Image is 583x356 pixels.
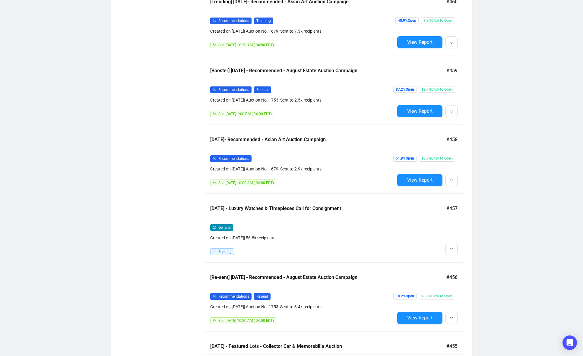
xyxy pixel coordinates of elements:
span: 51.9% Open [393,155,417,162]
span: down [450,316,453,320]
span: 7.9% Click to Open [421,17,455,24]
span: #455 [446,342,458,350]
div: Created on [DATE] | Auction No. 1753 | Sent to 2.5k recipients [210,97,395,103]
span: Recommendations [218,88,249,92]
button: View Report [397,312,442,324]
span: #456 [446,273,458,281]
span: View Report [407,315,432,321]
span: send [213,43,216,47]
span: down [450,248,453,251]
span: user [213,88,216,91]
span: #458 [446,136,458,143]
span: user [213,157,216,160]
span: send [213,112,216,115]
span: Resend [254,293,271,300]
span: 18.2% Open [393,293,417,299]
span: loading [212,250,216,254]
span: View Report [407,177,432,183]
span: 12.7% Click to Open [419,86,455,93]
span: Sent [DATE] 10:30 AM (-04:00 EDT) [218,319,274,323]
span: user [213,19,216,22]
div: [DATE]- Recommended - Asian Art Auction Campaign [210,136,446,143]
span: Recommendations [218,294,249,299]
div: [Re-sent] [DATE] - Recommended - August Estate Auction Campaign [210,273,446,281]
span: Sending [218,250,232,254]
span: Sent [DATE] 1:00 PM (-04:00 EDT) [218,112,272,116]
button: View Report [397,105,442,117]
span: View Report [407,108,432,114]
div: Created on [DATE] | Auction No. 1753 | Sent to 3.4k recipients [210,303,395,310]
span: send [213,181,216,184]
span: View Report [407,39,432,45]
span: Booster [254,86,271,93]
span: down [450,110,453,113]
a: [DATE]- Recommended - Asian Art Auction Campaign#458userRecommendationsCreated on [DATE]| Auction... [203,131,465,194]
span: Recommendations [218,19,249,23]
div: Open Intercom Messenger [562,335,577,350]
span: 16.6% Click to Open [419,155,455,162]
div: [DATE] - Luxury Watches & Timepieces Call for Consignment [210,205,446,212]
div: Created on [DATE] | 56.8k recipients [210,235,395,241]
span: Recommendations [218,157,249,161]
div: Created on [DATE] | Auction No. 1679 | Sent to 2.9k recipients [210,166,395,172]
div: [DATE] - Featured Lots - Collector Car & Memorabilia Auction [210,342,446,350]
span: 48.9% Open [395,17,419,24]
a: [DATE] - Luxury Watches & Timepieces Call for Consignment#457mailGeneralCreated on [DATE]| 56.8k ... [203,200,465,263]
div: Created on [DATE] | Auction No. 1679 | Sent to 7.3k recipients [210,28,395,34]
span: 87.2% Open [393,86,417,93]
span: down [450,179,453,182]
span: Trending [254,18,273,24]
a: [Re-sent] [DATE] - Recommended - August Estate Auction Campaign#456userRecommendationsResendCreat... [203,269,465,332]
span: General [218,225,231,230]
span: down [450,41,453,44]
span: #459 [446,67,458,74]
span: Sent [DATE] 10:30 AM (-04:00 EDT) [218,43,274,47]
span: send [213,319,216,322]
span: user [213,294,216,298]
a: [Booster] [DATE] - Recommended - August Estate Auction Campaign#459userRecommendationsBoosterCrea... [203,62,465,125]
span: 28.8% Click to Open [419,293,455,299]
span: mail [213,225,216,229]
div: [Booster] [DATE] - Recommended - August Estate Auction Campaign [210,67,446,74]
span: #457 [446,205,458,212]
button: View Report [397,174,442,186]
button: View Report [397,36,442,48]
span: Sent [DATE] 10:00 AM (-04:00 EDT) [218,181,274,185]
